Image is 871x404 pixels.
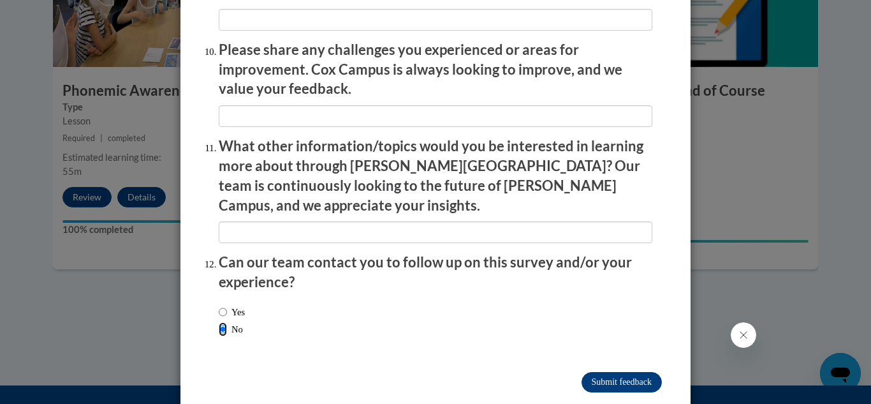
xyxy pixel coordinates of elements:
[219,40,652,99] p: Please share any challenges you experienced or areas for improvement. Cox Campus is always lookin...
[219,305,227,319] input: Yes
[219,253,652,292] p: Can our team contact you to follow up on this survey and/or your experience?
[219,322,227,336] input: No
[731,322,756,348] iframe: Close message
[582,372,662,393] input: Submit feedback
[219,322,243,336] label: No
[219,305,245,319] label: Yes
[219,137,652,215] p: What other information/topics would you be interested in learning more about through [PERSON_NAME...
[8,9,103,19] span: Hi. How can we help?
